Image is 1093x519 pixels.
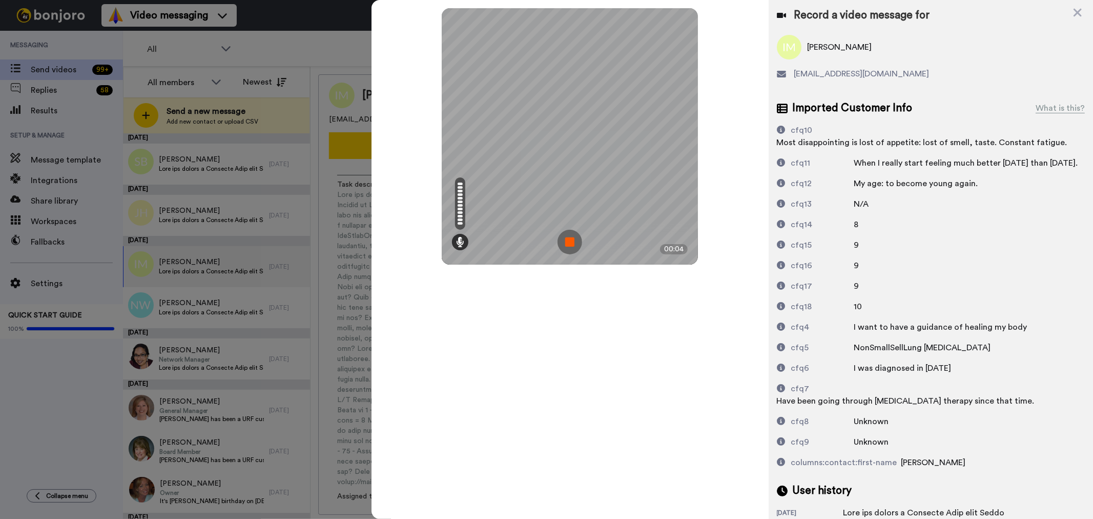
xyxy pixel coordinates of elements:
span: 10 [854,303,862,311]
div: 00:04 [660,244,688,254]
div: cfq4 [791,321,810,333]
span: [PERSON_NAME] [901,458,966,467]
div: cfq18 [791,301,812,313]
span: NonSmallSellLung [MEDICAL_DATA] [854,344,991,352]
div: What is this? [1036,102,1085,114]
div: cfq11 [791,157,811,169]
div: cfq15 [791,239,812,251]
span: 9 [854,241,859,249]
span: 9 [854,262,859,270]
div: cfq6 [791,362,810,374]
span: I was diagnosed in [DATE] [854,364,951,372]
span: Unknown [854,417,889,426]
span: 8 [854,221,858,229]
span: Most disappointing is lost of appetite: lost of smell, taste. Constant fatigue. [777,138,1067,147]
span: N/A [854,200,869,208]
span: User history [793,483,852,498]
div: cfq5 [791,342,809,354]
div: cfq16 [791,259,813,272]
div: cfq17 [791,280,813,292]
div: cfq8 [791,415,809,428]
div: cfq10 [791,124,813,136]
span: When I really start feeling much better [DATE] than [DATE]. [854,159,1078,167]
span: [EMAIL_ADDRESS][DOMAIN_NAME] [794,68,930,80]
img: ic_record_stop.svg [558,230,582,254]
div: columns:contact:first-name [791,456,897,469]
div: cfq12 [791,177,812,190]
div: cfq14 [791,218,813,231]
span: Unknown [854,438,889,446]
span: Imported Customer Info [793,101,913,116]
span: Have been going through [MEDICAL_DATA] therapy since that time. [777,397,1035,405]
span: 9 [854,282,859,290]
span: My age: to become young again. [854,179,978,188]
span: I want to have a guidance of healing my body [854,323,1027,331]
div: cfq13 [791,198,812,210]
div: cfq9 [791,436,810,448]
div: cfq7 [791,383,810,395]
